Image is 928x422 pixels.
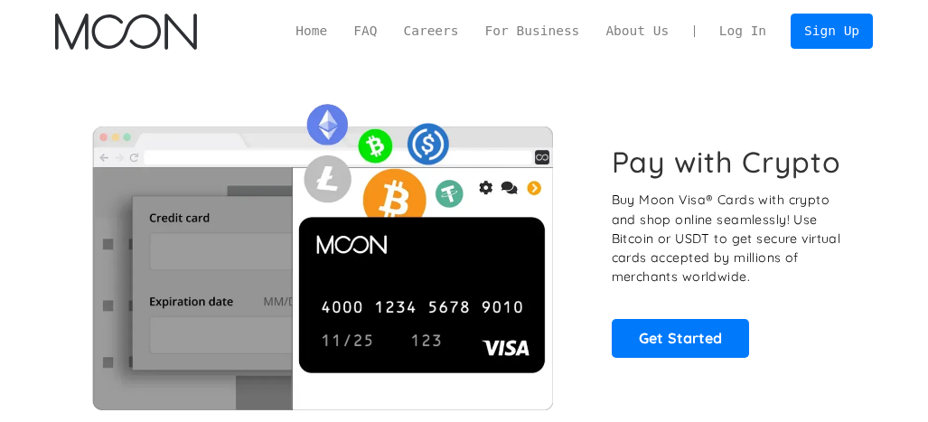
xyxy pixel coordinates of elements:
img: Moon Cards let you spend your crypto anywhere Visa is accepted. [55,93,589,410]
a: Get Started [612,319,750,358]
a: FAQ [341,22,390,42]
p: Buy Moon Visa® Cards with crypto and shop online seamlessly! Use Bitcoin or USDT to get secure vi... [612,191,856,286]
a: About Us [593,22,682,42]
img: Moon Logo [55,14,197,50]
a: Careers [390,22,472,42]
a: Log In [706,14,779,49]
a: Sign Up [791,14,872,49]
h1: Pay with Crypto [612,145,841,180]
a: Home [283,22,341,42]
a: For Business [472,22,593,42]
